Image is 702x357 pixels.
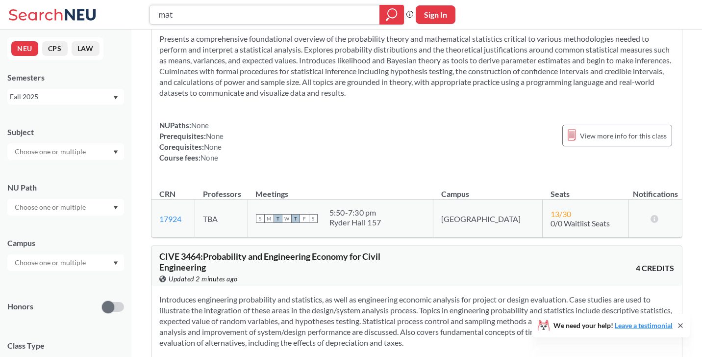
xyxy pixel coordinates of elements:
span: 0/0 Waitlist Seats [551,219,610,228]
div: Fall 2025Dropdown arrow [7,89,124,105]
span: Class Type [7,340,124,351]
span: We need your help! [553,322,673,329]
span: T [291,214,300,223]
button: LAW [72,41,100,56]
th: Notifications [629,179,682,200]
span: None [206,132,224,140]
svg: Dropdown arrow [113,150,118,154]
svg: magnifying glass [386,8,398,22]
span: None [191,121,209,130]
div: 5:50 - 7:30 pm [329,208,381,218]
div: Ryder Hall 157 [329,218,381,227]
svg: Dropdown arrow [113,261,118,265]
section: Introduces engineering probability and statistics, as well as engineering economic analysis for p... [159,294,674,348]
div: CRN [159,189,175,199]
div: NUPaths: Prerequisites: Corequisites: Course fees: [159,120,224,163]
span: CIVE 3464 : Probability and Engineering Economy for Civil Engineering [159,251,380,273]
span: S [256,214,265,223]
th: Campus [433,179,543,200]
span: 4 CREDITS [636,263,674,274]
section: Presents a comprehensive foundational overview of the probability theory and mathematical statist... [159,33,674,98]
svg: Dropdown arrow [113,96,118,100]
button: CPS [42,41,68,56]
a: Leave a testimonial [615,321,673,330]
span: S [309,214,318,223]
div: magnifying glass [379,5,404,25]
div: Subject [7,127,124,137]
p: Honors [7,301,33,312]
span: 13 / 30 [551,209,571,219]
button: Sign In [416,5,455,24]
span: T [274,214,282,223]
span: F [300,214,309,223]
span: View more info for this class [580,130,667,142]
input: Choose one or multiple [10,201,92,213]
input: Choose one or multiple [10,146,92,158]
span: W [282,214,291,223]
div: NU Path [7,182,124,193]
span: None [201,153,218,162]
th: Meetings [248,179,433,200]
div: Semesters [7,72,124,83]
svg: Dropdown arrow [113,206,118,210]
div: Dropdown arrow [7,143,124,160]
div: Fall 2025 [10,91,112,102]
td: TBA [195,200,248,238]
td: [GEOGRAPHIC_DATA] [433,200,543,238]
button: NEU [11,41,38,56]
span: M [265,214,274,223]
th: Professors [195,179,248,200]
input: Choose one or multiple [10,257,92,269]
span: None [204,142,222,151]
span: Updated 2 minutes ago [169,274,238,284]
th: Seats [543,179,629,200]
div: Dropdown arrow [7,199,124,216]
a: 17924 [159,214,181,223]
div: Dropdown arrow [7,254,124,271]
div: Campus [7,238,124,248]
input: Class, professor, course number, "phrase" [157,6,373,23]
